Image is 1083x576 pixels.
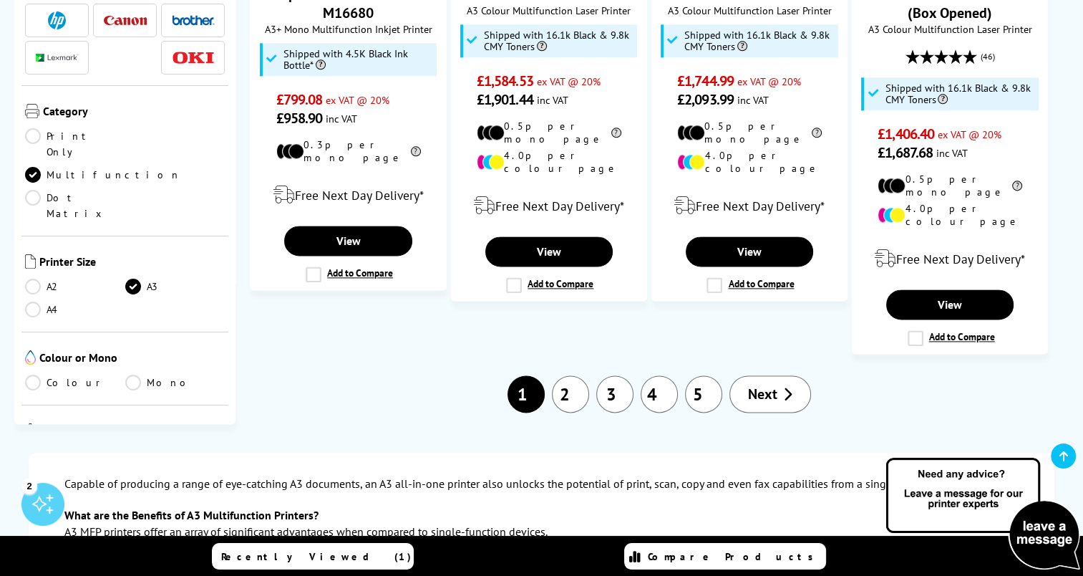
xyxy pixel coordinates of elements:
a: OKI [172,49,215,67]
img: Canon [104,16,147,25]
span: Category [43,104,225,121]
a: View [485,236,613,267]
a: Brother [172,11,215,29]
label: Add to Compare [908,330,995,346]
span: Next [748,385,777,403]
span: inc VAT [537,93,568,107]
a: View [284,226,412,256]
a: Print Only [25,128,125,160]
a: Recently Viewed (1) [212,543,414,570]
span: A3 Colour Multifunction Laser Printer [860,22,1040,36]
div: 2 [21,478,37,494]
span: (46) [981,43,995,70]
label: Add to Compare [306,267,393,282]
span: Printer Size [39,254,225,272]
span: Shipped with 16.1k Black & 9.8k CMY Toners [885,82,1034,105]
li: 0.5p per mono page [477,120,621,145]
a: Canon [104,11,147,29]
span: £1,687.68 [878,143,933,162]
div: modal_delivery [860,239,1040,279]
a: View [686,236,813,267]
a: 3 [596,375,633,413]
h3: What are the Benefits of A3 Multifunction Printers? [64,508,1019,522]
a: Next [729,375,811,413]
img: Lexmark [36,54,79,62]
div: modal_delivery [258,175,438,215]
p: Capable of producing a range of eye-catching A3 documents, an A3 all-in-one printer also unlocks ... [64,474,1019,494]
img: Open Live Chat window [883,456,1083,573]
a: Compare Products [624,543,826,570]
a: 2 [552,375,589,413]
a: A4 [25,302,125,317]
span: £958.90 [276,109,323,128]
span: £799.08 [276,90,323,109]
div: modal_delivery [659,186,840,226]
a: Colour [25,375,125,390]
p: A3 MFP printers offer an array of significant advantages when compared to single-function devices. [64,522,1019,542]
span: £1,406.40 [878,125,934,143]
span: £1,901.44 [477,90,533,109]
span: Colour or Mono [39,350,225,368]
span: inc VAT [737,93,769,107]
a: A3 [125,279,225,294]
span: inc VAT [326,112,357,125]
span: ex VAT @ 20% [737,75,801,88]
a: 5 [685,375,722,413]
img: Brother [172,15,215,25]
span: A3 Colour Multifunction Laser Printer [459,4,639,17]
div: modal_delivery [459,186,639,226]
span: Shipped with 16.1k Black & 9.8k CMY Toners [484,29,633,52]
li: 4.0p per colour page [677,149,822,175]
span: Shipped with 4.5K Black Ink Bottle* [283,48,433,71]
img: Printer Size [25,254,36,269]
a: A2 [25,279,125,294]
span: £1,744.99 [677,72,734,90]
a: HP [36,11,79,29]
li: 0.5p per mono page [878,173,1022,198]
li: 4.0p per colour page [878,202,1022,228]
img: Category [25,104,39,118]
a: Multifunction [25,167,181,183]
li: 0.3p per mono page [276,138,421,164]
a: Mono [125,375,225,390]
span: A3+ Mono Multifunction Inkjet Printer [258,22,438,36]
span: Shipped with 16.1k Black & 9.8k CMY Toners [684,29,834,52]
span: Recently Viewed (1) [221,550,412,563]
img: HP [48,11,66,29]
img: Colour or Mono [25,350,36,365]
a: View [886,289,1014,320]
span: £1,584.53 [477,72,533,90]
img: Technology [25,423,46,440]
span: £2,093.99 [677,90,734,109]
label: Add to Compare [506,277,593,293]
span: Compare Products [648,550,821,563]
a: Dot Matrix [25,190,125,221]
li: 0.5p per mono page [677,120,822,145]
span: ex VAT @ 20% [537,75,601,88]
span: Technology [49,423,225,443]
label: Add to Compare [706,277,794,293]
li: 4.0p per colour page [477,149,621,175]
span: ex VAT @ 20% [938,128,1001,141]
span: ex VAT @ 20% [326,93,389,107]
a: 4 [641,375,678,413]
span: inc VAT [936,146,968,160]
a: Lexmark [36,49,79,67]
img: OKI [172,52,215,64]
span: A3 Colour Multifunction Laser Printer [659,4,840,17]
